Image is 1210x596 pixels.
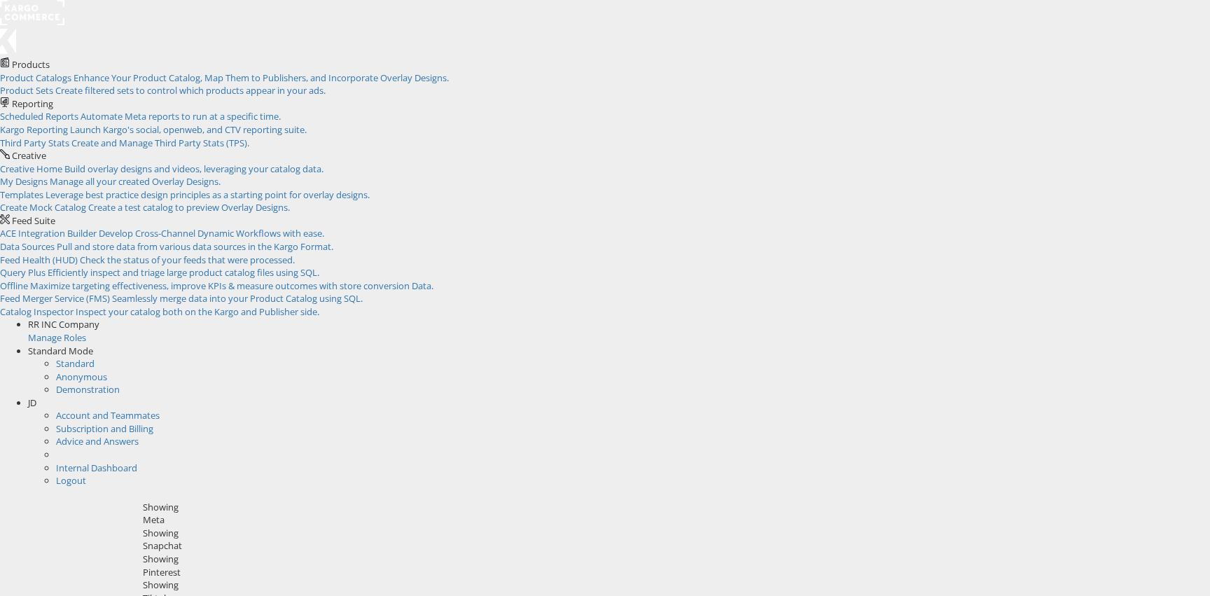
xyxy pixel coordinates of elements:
[12,149,46,162] span: Creative
[56,474,86,487] a: Logout
[28,396,36,409] span: JD
[56,435,139,448] a: Advice and Answers
[143,501,1200,514] div: Showing
[56,422,153,435] a: Subscription and Billing
[143,539,1200,553] div: Snapchat
[56,383,120,396] a: Demonstration
[143,527,1200,540] div: Showing
[143,553,1200,566] div: Showing
[28,345,93,357] span: Standard Mode
[12,58,50,71] span: Products
[56,370,107,383] a: Anonymous
[57,240,333,253] span: Pull and store data from various data sources in the Kargo Format.
[64,162,324,175] span: Build overlay designs and videos, leveraging your catalog data.
[99,227,324,240] span: Develop Cross-Channel Dynamic Workflows with ease.
[48,266,319,279] span: Efficiently inspect and triage large product catalog files using SQL.
[12,214,55,227] span: Feed Suite
[56,409,160,422] a: Account and Teammates
[80,254,295,266] span: Check the status of your feeds that were processed.
[76,305,319,318] span: Inspect your catalog both on the Kargo and Publisher side.
[28,318,99,331] span: RR INC Company
[88,201,290,214] span: Create a test catalog to preview Overlay Designs.
[56,357,95,370] a: Standard
[12,97,53,110] span: Reporting
[28,331,86,344] a: Manage Roles
[30,279,433,292] span: Maximize targeting effectiveness, improve KPIs & measure outcomes with store conversion Data.
[81,110,281,123] span: Automate Meta reports to run at a specific time.
[143,513,1200,527] div: Meta
[71,137,249,149] span: Create and Manage Third Party Stats (TPS).
[112,292,363,305] span: Seamlessly merge data into your Product Catalog using SQL.
[56,462,137,474] a: Internal Dashboard
[143,566,1200,579] div: Pinterest
[70,123,307,136] span: Launch Kargo's social, openweb, and CTV reporting suite.
[55,84,326,97] span: Create filtered sets to control which products appear in your ads.
[74,71,449,84] span: Enhance Your Product Catalog, Map Them to Publishers, and Incorporate Overlay Designs.
[50,175,221,188] span: Manage all your created Overlay Designs.
[46,188,370,201] span: Leverage best practice design principles as a starting point for overlay designs.
[143,578,1200,592] div: Showing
